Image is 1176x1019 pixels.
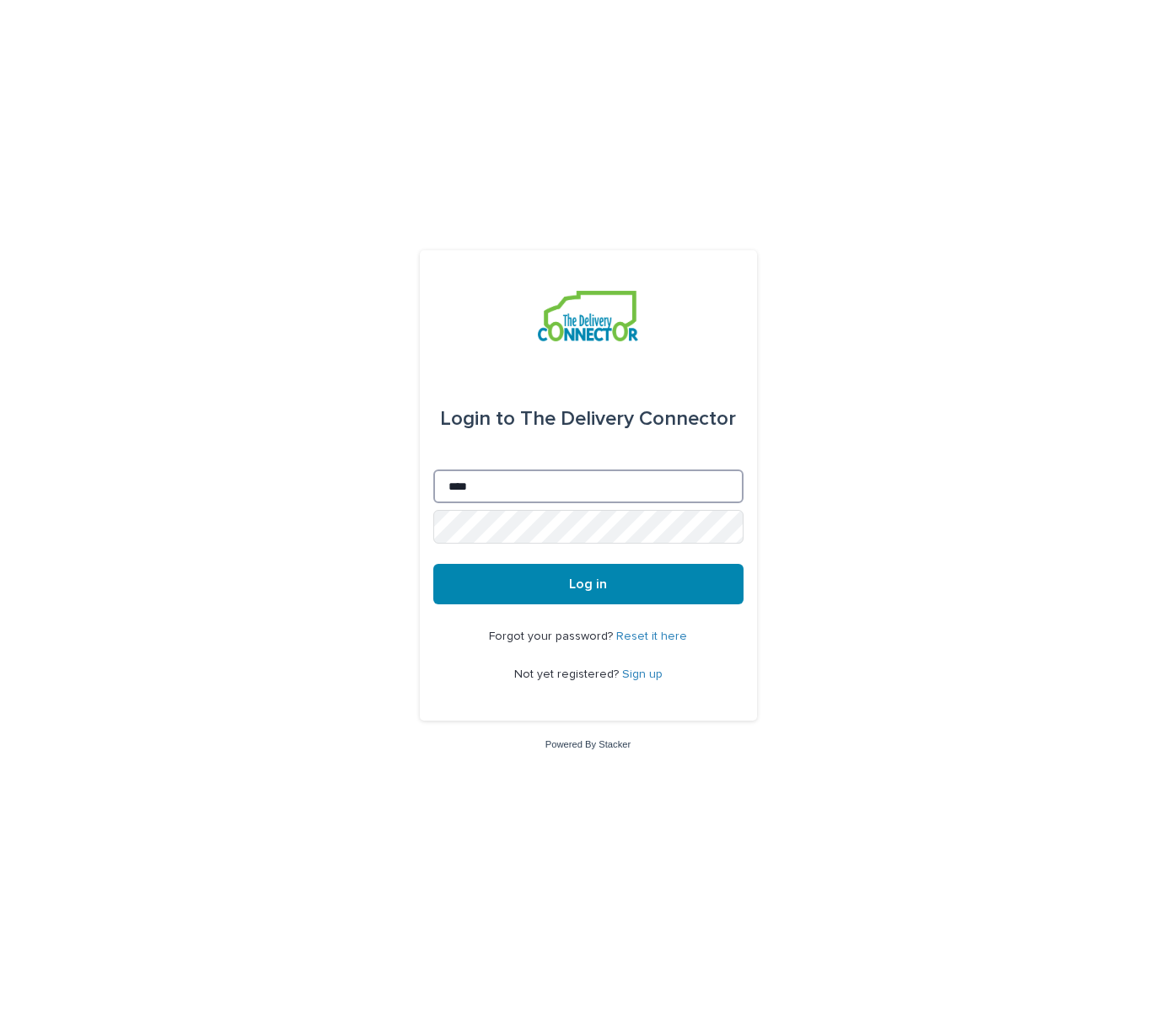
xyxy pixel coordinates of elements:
[489,630,616,642] span: Forgot your password?
[545,739,631,749] a: Powered By Stacker
[433,564,744,604] button: Log in
[514,668,622,680] span: Not yet registered?
[569,577,607,591] span: Log in
[440,395,736,442] div: The Delivery Connector
[538,291,638,341] img: aCWQmA6OSGG0Kwt8cj3c
[616,630,687,642] a: Reset it here
[622,668,663,680] a: Sign up
[440,409,515,429] span: Login to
